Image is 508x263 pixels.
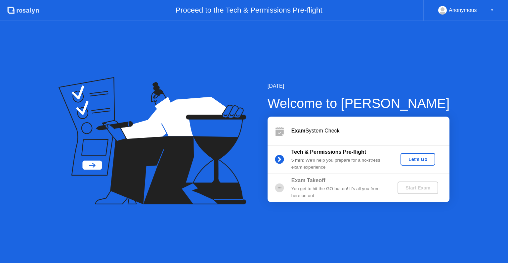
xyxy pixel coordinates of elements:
div: [DATE] [268,82,450,90]
div: You get to hit the GO button! It’s all you from here on out [291,185,387,199]
div: Welcome to [PERSON_NAME] [268,93,450,113]
div: Let's Go [403,157,433,162]
div: : We’ll help you prepare for a no-stress exam experience [291,157,387,171]
b: Exam [291,128,306,133]
button: Start Exam [398,182,438,194]
div: ▼ [490,6,494,15]
b: 5 min [291,158,303,163]
button: Let's Go [401,153,435,166]
b: Exam Takeoff [291,178,325,183]
div: Anonymous [449,6,477,15]
div: System Check [291,127,449,135]
div: Start Exam [400,185,436,190]
b: Tech & Permissions Pre-flight [291,149,366,155]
